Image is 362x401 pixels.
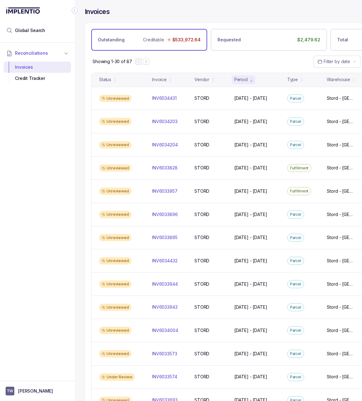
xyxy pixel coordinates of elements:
div: Remaining page entries [93,58,132,65]
p: Outstanding [98,37,124,43]
p: $533,972.64 [172,37,201,43]
p: Stord - [GEOGRAPHIC_DATA] [327,118,354,125]
div: Unreviewed [99,95,131,102]
div: Credit Tracker [9,73,66,84]
div: Invoices [9,62,66,73]
div: Collapse Icon [71,7,79,14]
div: Unreviewed [99,211,131,218]
p: Stord - [GEOGRAPHIC_DATA] [327,351,354,357]
p: STORD [194,304,209,310]
span: Global Search [15,27,45,34]
p: INV6033944 [152,281,178,287]
p: STORD [194,351,209,357]
p: STORD [194,281,209,287]
p: INV6034204 [152,142,178,148]
div: Unreviewed [99,164,131,172]
button: Next Page [143,58,149,65]
p: Stord - [GEOGRAPHIC_DATA] [327,281,354,287]
p: STORD [194,118,209,125]
div: Unreviewed [99,234,131,242]
div: Reconciliations [4,60,71,85]
p: Requested [217,37,241,43]
div: Unreviewed [99,118,131,125]
p: [DATE] - [DATE] [234,165,267,171]
p: STORD [194,188,209,194]
div: Warehouse [327,76,350,83]
p: Parcel [290,211,301,218]
p: Fulfillment [290,165,309,171]
p: STORD [194,211,209,218]
p: Parcel [290,118,301,125]
button: Reconciliations [4,46,71,60]
button: User initials[PERSON_NAME] [6,387,69,395]
div: Unreviewed [99,257,131,265]
p: [DATE] - [DATE] [234,95,267,101]
p: Stord - [GEOGRAPHIC_DATA] [327,327,354,334]
p: INV6033573 [152,351,177,357]
p: [DATE] - [DATE] [234,281,267,287]
p: [DATE] - [DATE] [234,327,267,334]
p: INV6033574 [152,374,177,380]
div: Unreviewed [99,327,131,334]
search: Date Range Picker [317,58,350,65]
p: INV6033828 [152,165,178,171]
p: Stord - [GEOGRAPHIC_DATA] [327,95,354,101]
p: Total [337,37,348,43]
p: Parcel [290,235,301,241]
p: STORD [194,374,209,380]
p: STORD [194,327,209,334]
p: Parcel [290,95,301,102]
div: Unreviewed [99,350,131,357]
p: [DATE] - [DATE] [234,142,267,148]
div: Under Review [99,373,135,381]
p: STORD [194,95,209,101]
div: Type [287,76,298,83]
p: Stord - [GEOGRAPHIC_DATA] [327,188,354,194]
p: Creditable [143,37,164,43]
p: INV6034004 [152,327,178,334]
button: Date Range Picker [313,56,360,67]
div: Unreviewed [99,187,131,195]
p: Parcel [290,351,301,357]
p: INV6034432 [152,258,178,264]
p: Stord - [GEOGRAPHIC_DATA] [327,165,354,171]
p: Stord - [GEOGRAPHIC_DATA] [327,374,354,380]
p: STORD [194,234,209,241]
p: Parcel [290,281,301,287]
p: Stord - [GEOGRAPHIC_DATA] [327,211,354,218]
p: Stord - [GEOGRAPHIC_DATA] [327,234,354,241]
p: $2,479.62 [297,37,320,43]
p: INV6034203 [152,118,178,125]
p: [DATE] - [DATE] [234,258,267,264]
p: Stord - [GEOGRAPHIC_DATA] [327,304,354,310]
p: [DATE] - [DATE] [234,304,267,310]
p: Stord - [GEOGRAPHIC_DATA] [327,142,354,148]
p: [PERSON_NAME] [18,388,53,394]
p: Stord - [GEOGRAPHIC_DATA] [327,258,354,264]
p: INV6034431 [152,95,177,101]
div: Vendor [194,76,209,83]
p: [DATE] - [DATE] [234,234,267,241]
div: Invoice [152,76,167,83]
p: Parcel [290,142,301,148]
span: User initials [6,387,14,395]
p: INV6033957 [152,188,178,194]
p: Fulfillment [290,188,309,194]
div: Status [99,76,111,83]
p: Parcel [290,258,301,264]
p: Parcel [290,374,301,380]
span: Reconciliations [15,50,48,56]
p: INV6033943 [152,304,178,310]
p: Parcel [290,304,301,311]
p: [DATE] - [DATE] [234,211,267,218]
div: Unreviewed [99,280,131,288]
span: Filter by date [324,59,350,64]
p: [DATE] - [DATE] [234,188,267,194]
div: Unreviewed [99,141,131,149]
p: INV6033896 [152,211,178,218]
p: [DATE] - [DATE] [234,351,267,357]
p: [DATE] - [DATE] [234,374,267,380]
p: STORD [194,165,209,171]
h4: Invoices [85,7,110,16]
p: INV6033895 [152,234,178,241]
